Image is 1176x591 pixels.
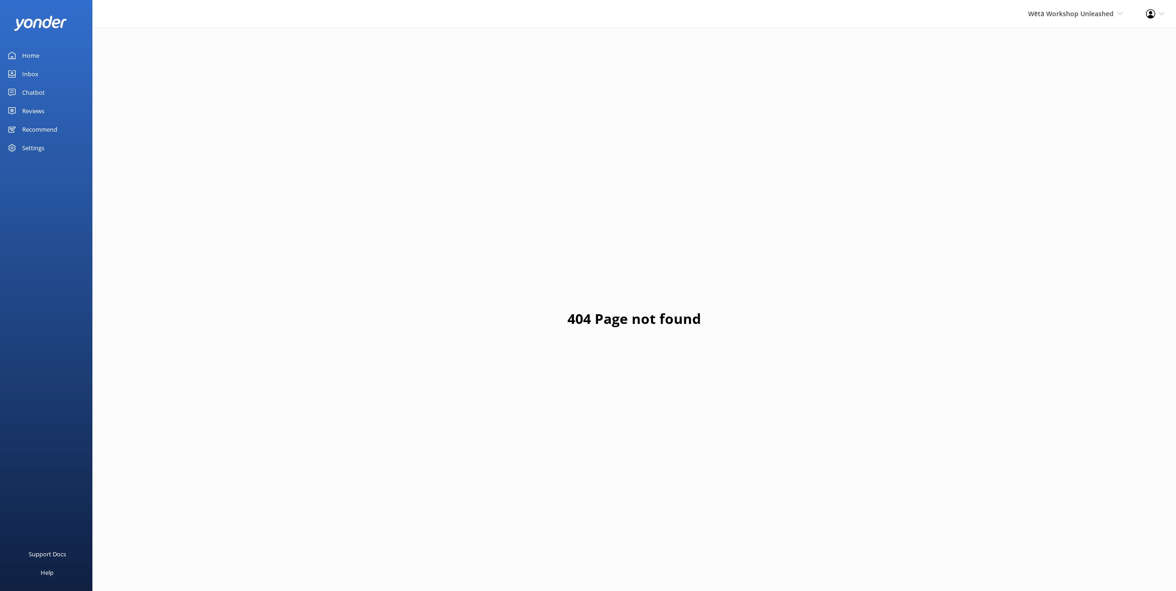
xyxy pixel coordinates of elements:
div: Chatbot [22,83,45,102]
div: Support Docs [29,545,66,563]
h1: 404 Page not found [567,308,701,330]
div: Settings [22,139,44,157]
div: Recommend [22,120,57,139]
div: Inbox [22,65,38,83]
img: yonder-white-logo.png [14,16,67,31]
div: Home [22,46,39,65]
span: Wētā Workshop Unleashed [1028,9,1114,18]
div: Help [41,563,54,582]
div: Reviews [22,102,44,120]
